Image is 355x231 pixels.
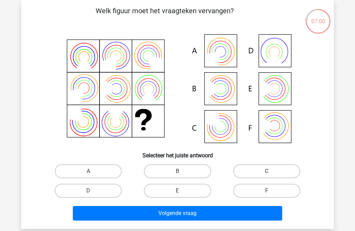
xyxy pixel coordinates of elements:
[305,8,331,26] div: 07:00
[73,206,283,221] button: Volgende vraag
[32,147,323,159] h6: Selecteer het juiste antwoord
[233,164,300,178] label: C
[32,6,297,26] p: Welk figuur moet het vraagteken vervangen?
[55,184,122,198] label: D
[144,184,211,198] label: E
[233,184,300,198] label: F
[55,164,122,178] label: A
[144,164,211,178] label: B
